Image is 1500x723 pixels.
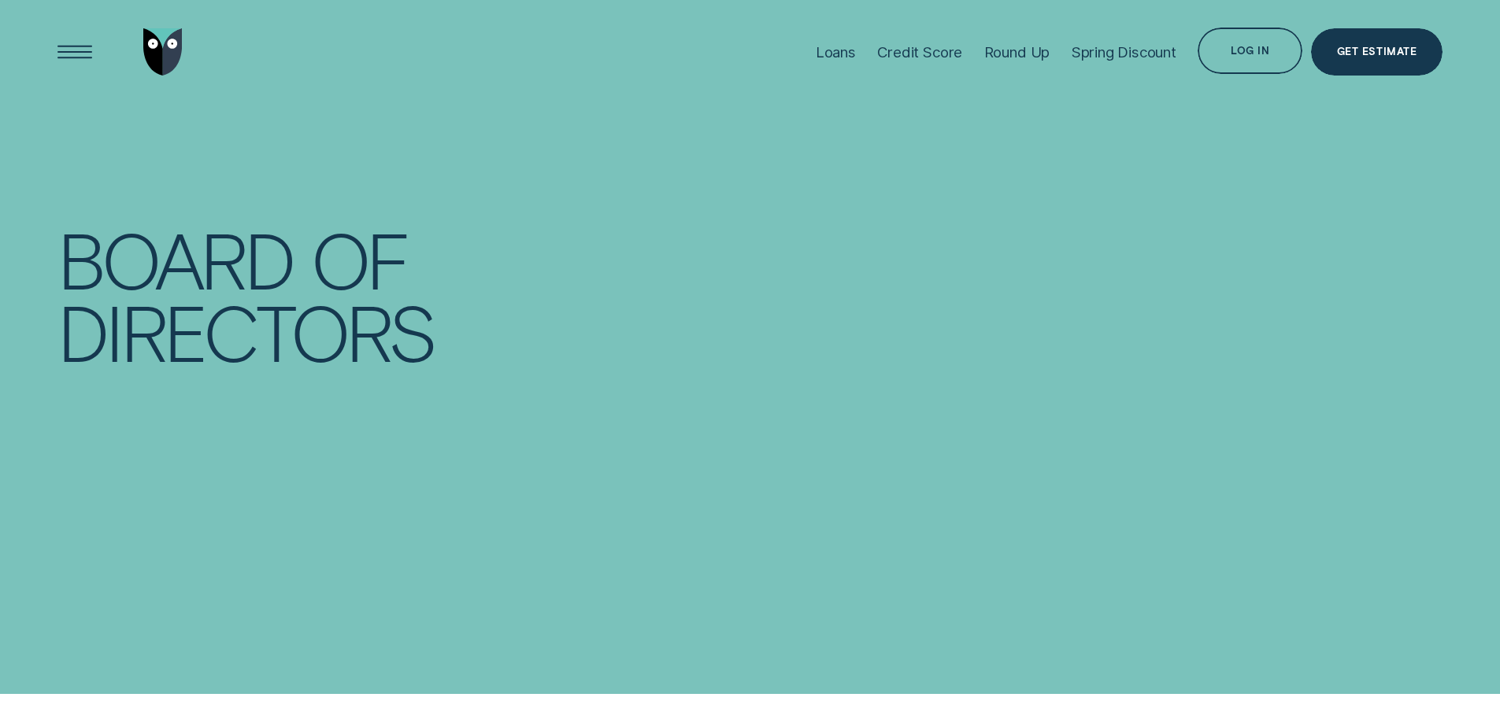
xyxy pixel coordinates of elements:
a: Get Estimate [1311,28,1443,76]
button: Open Menu [51,28,98,76]
button: Log in [1198,28,1302,75]
div: Credit Score [877,43,962,61]
h4: Board of Directors [57,223,435,368]
div: Round Up [984,43,1050,61]
div: Loans [816,43,856,61]
div: Spring Discount [1072,43,1176,61]
img: Wisr [143,28,183,76]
